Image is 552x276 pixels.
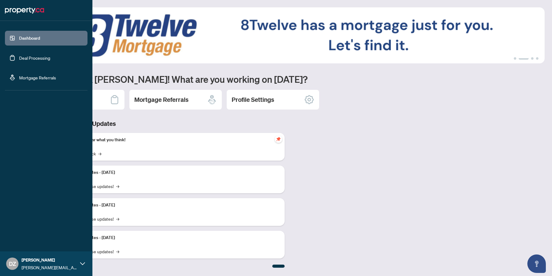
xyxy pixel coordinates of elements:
[98,150,101,157] span: →
[22,264,77,271] span: [PERSON_NAME][EMAIL_ADDRESS][DOMAIN_NAME]
[9,259,16,268] span: DZ
[116,248,119,255] span: →
[536,57,538,60] button: 4
[514,57,516,60] button: 1
[65,234,280,241] p: Platform Updates - [DATE]
[65,169,280,176] p: Platform Updates - [DATE]
[19,35,40,41] a: Dashboard
[32,73,545,85] h1: Welcome back [PERSON_NAME]! What are you working on [DATE]?
[232,95,274,104] h2: Profile Settings
[19,55,50,61] a: Deal Processing
[275,135,282,143] span: pushpin
[116,215,119,222] span: →
[531,57,534,60] button: 3
[32,119,285,128] h3: Brokerage & Industry Updates
[527,254,546,273] button: Open asap
[134,95,189,104] h2: Mortgage Referrals
[22,257,77,263] span: [PERSON_NAME]
[5,6,44,15] img: logo
[65,137,280,143] p: We want to hear what you think!
[519,57,529,60] button: 2
[116,183,119,190] span: →
[65,202,280,209] p: Platform Updates - [DATE]
[19,75,56,80] a: Mortgage Referrals
[32,7,545,63] img: Slide 1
